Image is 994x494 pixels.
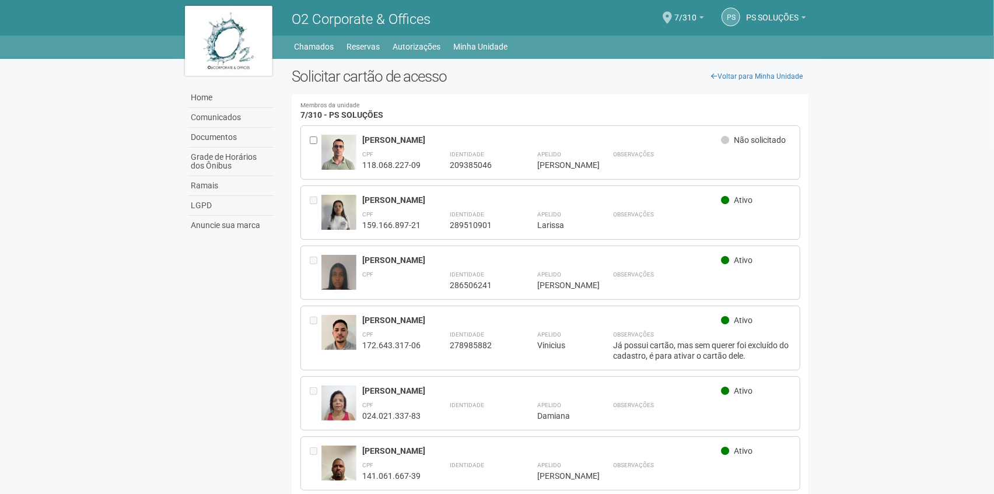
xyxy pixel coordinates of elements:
[362,160,421,170] div: 118.068.227-09
[188,128,274,148] a: Documentos
[450,402,484,408] strong: Identidade
[362,255,721,265] div: [PERSON_NAME]
[537,462,561,468] strong: Apelido
[537,280,584,290] div: [PERSON_NAME]
[188,176,274,196] a: Ramais
[613,151,654,157] strong: Observações
[362,271,373,278] strong: CPF
[450,331,484,338] strong: Identidade
[734,195,752,205] span: Ativo
[537,402,561,408] strong: Apelido
[613,331,654,338] strong: Observações
[674,2,696,22] span: 7/310
[450,160,508,170] div: 209385046
[310,195,321,230] div: Entre em contato com a Aministração para solicitar o cancelamento ou 2a via
[537,340,584,351] div: Vinicius
[310,255,321,290] div: Entre em contato com a Aministração para solicitar o cancelamento ou 2a via
[310,386,321,421] div: Entre em contato com a Aministração para solicitar o cancelamento ou 2a via
[362,315,721,325] div: [PERSON_NAME]
[185,6,272,76] img: logo.jpg
[453,38,508,55] a: Minha Unidade
[450,462,484,468] strong: Identidade
[362,402,373,408] strong: CPF
[450,151,484,157] strong: Identidade
[321,195,356,241] img: user.jpg
[450,340,508,351] div: 278985882
[613,462,654,468] strong: Observações
[450,220,508,230] div: 289510901
[746,15,806,24] a: PS SOLUÇÕES
[734,386,752,395] span: Ativo
[362,411,421,421] div: 024.021.337-83
[294,38,334,55] a: Chamados
[537,331,561,338] strong: Apelido
[321,386,356,432] img: user.jpg
[362,151,373,157] strong: CPF
[537,271,561,278] strong: Apelido
[746,2,799,22] span: PS SOLUÇÕES
[310,446,321,481] div: Entre em contato com a Aministração para solicitar o cancelamento ou 2a via
[362,135,721,145] div: [PERSON_NAME]
[300,103,800,109] small: Membros da unidade
[450,271,484,278] strong: Identidade
[321,315,356,362] img: user.jpg
[734,446,752,456] span: Ativo
[722,8,740,26] a: PS
[537,211,561,218] strong: Apelido
[188,88,274,108] a: Home
[613,340,791,361] div: Já possui cartão, mas sem querer foi excluído do cadastro, é para ativar o cartão dele.
[613,402,654,408] strong: Observações
[537,151,561,157] strong: Apelido
[734,255,752,265] span: Ativo
[362,331,373,338] strong: CPF
[450,280,508,290] div: 286506241
[321,135,356,181] img: user.jpg
[188,108,274,128] a: Comunicados
[613,211,654,218] strong: Observações
[362,211,373,218] strong: CPF
[613,271,654,278] strong: Observações
[362,446,721,456] div: [PERSON_NAME]
[300,103,800,120] h4: 7/310 - PS SOLUÇÕES
[537,220,584,230] div: Larissa
[362,386,721,396] div: [PERSON_NAME]
[292,11,430,27] span: O2 Corporate & Offices
[734,316,752,325] span: Ativo
[362,340,421,351] div: 172.643.317-06
[292,68,809,85] h2: Solicitar cartão de acesso
[362,471,421,481] div: 141.061.667-39
[734,135,786,145] span: Não solicitado
[362,195,721,205] div: [PERSON_NAME]
[188,196,274,216] a: LGPD
[188,216,274,235] a: Anuncie sua marca
[188,148,274,176] a: Grade de Horários dos Ônibus
[537,411,584,421] div: Damiana
[362,220,421,230] div: 159.166.897-21
[537,471,584,481] div: [PERSON_NAME]
[310,315,321,361] div: Entre em contato com a Aministração para solicitar o cancelamento ou 2a via
[393,38,440,55] a: Autorizações
[537,160,584,170] div: [PERSON_NAME]
[450,211,484,218] strong: Identidade
[705,68,809,85] a: Voltar para Minha Unidade
[346,38,380,55] a: Reservas
[674,15,704,24] a: 7/310
[321,255,356,317] img: user.jpg
[362,462,373,468] strong: CPF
